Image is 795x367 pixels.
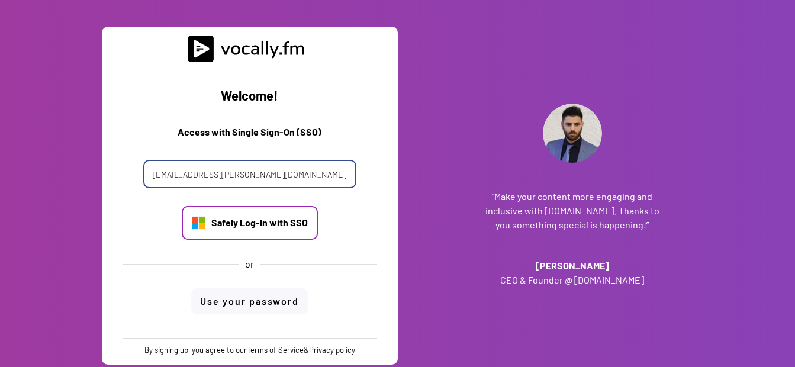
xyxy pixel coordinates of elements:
div: Safely Log-In with SSO [211,216,308,229]
img: vocally%20logo.svg [188,36,312,62]
h3: “Make your content more engaging and inclusive with [DOMAIN_NAME]. Thanks to you something specia... [484,189,661,232]
div: By signing up, you agree to our & [144,345,355,355]
h2: Welcome! [111,86,389,107]
img: Microsoft_logo.svg [192,216,205,230]
a: Terms of Service [247,345,304,355]
h3: CEO & Founder @ [DOMAIN_NAME] [484,273,661,287]
a: Privacy policy [309,345,355,355]
h3: [PERSON_NAME] [484,259,661,273]
button: Use your password [191,288,308,314]
input: Your email [143,160,356,188]
div: or [245,257,254,271]
h3: Access with Single Sign-On (SSO) [111,125,389,146]
img: Addante_Profile.png [543,104,602,163]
